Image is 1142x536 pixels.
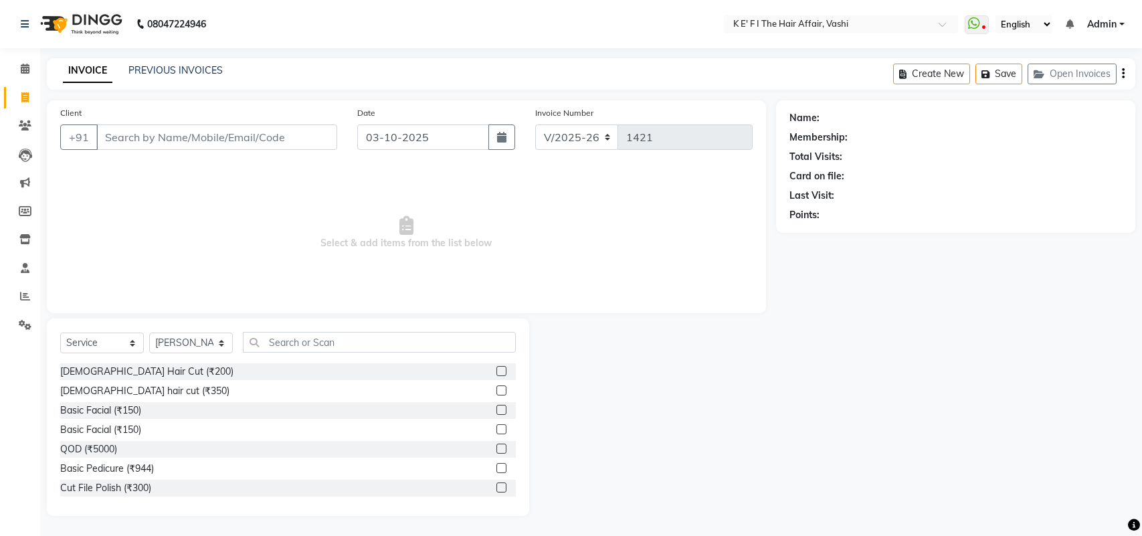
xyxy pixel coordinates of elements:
div: QOD (₹5000) [60,442,117,456]
button: Open Invoices [1028,64,1117,84]
a: INVOICE [63,59,112,83]
span: Admin [1087,17,1117,31]
label: Invoice Number [535,107,593,119]
b: 08047224946 [147,5,206,43]
button: +91 [60,124,98,150]
button: Save [975,64,1022,84]
div: Basic Pedicure (₹944) [60,462,154,476]
div: Membership: [789,130,848,145]
div: Card on file: [789,169,844,183]
input: Search or Scan [243,332,516,353]
div: Total Visits: [789,150,842,164]
div: Cut File Polish (₹300) [60,481,151,495]
div: [DEMOGRAPHIC_DATA] hair cut (₹350) [60,384,229,398]
div: [DEMOGRAPHIC_DATA] Hair Cut (₹200) [60,365,233,379]
label: Date [357,107,375,119]
img: logo [34,5,126,43]
span: Select & add items from the list below [60,166,753,300]
div: Basic Facial (₹150) [60,423,141,437]
div: Last Visit: [789,189,834,203]
label: Client [60,107,82,119]
div: Points: [789,208,820,222]
div: Name: [789,111,820,125]
div: Basic Facial (₹150) [60,404,141,418]
input: Search by Name/Mobile/Email/Code [96,124,337,150]
button: Create New [893,64,970,84]
a: PREVIOUS INVOICES [128,64,223,76]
